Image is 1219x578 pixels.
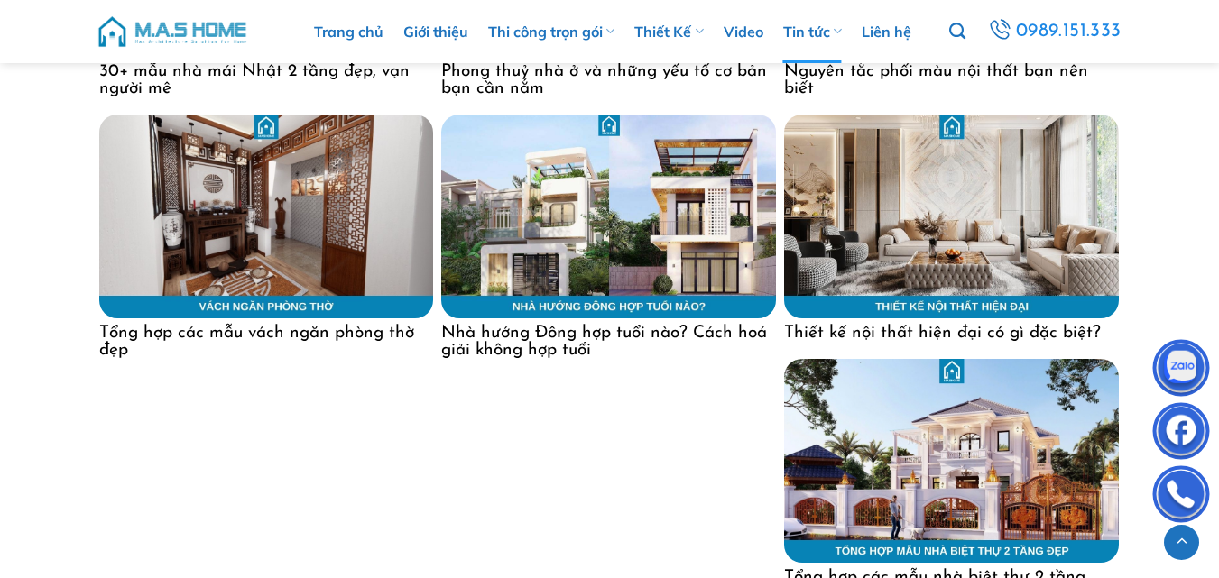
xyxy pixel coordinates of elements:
span: 0989.151.333 [1016,16,1122,47]
img: Phone [1154,470,1208,524]
a: 0989.151.333 [985,15,1123,48]
img: M.A.S HOME – Tổng Thầu Thiết Kế Và Xây Nhà Trọn Gói [96,5,249,59]
a: Nguyên tắc phối màu nội thất bạn nên biết [784,57,1119,97]
a: Tìm kiếm [949,13,965,50]
img: Tổng hợp các mẫu vách ngăn phòng thờ đẹp 26 [99,115,434,318]
img: Tổng hợp các mẫu nhà biệt thự 2 tầng đẹp, ấn tượng 29 [784,359,1119,563]
a: Nhà hướng Đông hợp tuổi nào? Cách hoá giải không hợp tuổi [441,318,776,359]
a: Lên đầu trang [1164,525,1199,560]
a: Thiết kế nội thất hiện đại có gì đặc biệt? [784,318,1119,342]
img: Thiết kế nội thất hiện đại có gì đặc biệt? 28 [784,115,1119,318]
a: Tổng hợp các mẫu vách ngăn phòng thờ đẹp [99,318,434,359]
a: Phong thuỷ nhà ở và những yếu tố cơ bản bạn cần nắm [441,57,776,97]
img: Facebook [1154,407,1208,461]
a: 30+ mẫu nhà mái Nhật 2 tầng đẹp, vạn người mê [99,57,434,97]
img: Nhà hướng Đông hợp tuổi nào? Cách hoá giải không hợp tuổi 27 [441,115,776,318]
img: Zalo [1154,344,1208,398]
